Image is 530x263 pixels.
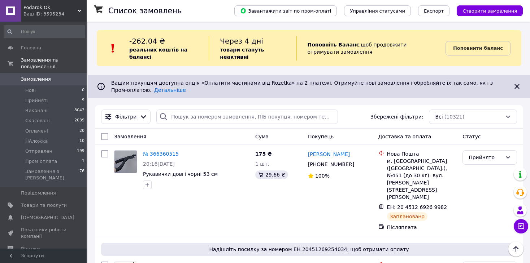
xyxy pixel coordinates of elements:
span: Замовлення [21,76,51,83]
span: Надішліть посилку за номером ЕН 20451269254034, щоб отримати оплату [104,246,514,253]
button: Експорт [418,5,450,16]
span: Cума [255,134,269,139]
span: 8043 [74,107,84,114]
img: :exclamation: [108,43,118,54]
a: Поповнити баланс [446,41,511,55]
span: Збережені фільтри: [370,113,423,120]
span: 9 [82,97,84,104]
div: , щоб продовжити отримувати замовлення [296,36,446,61]
a: Фото товару [114,150,137,173]
h1: Список замовлень [108,6,182,15]
span: 175 ₴ [255,151,272,157]
span: ЕН: 20 4512 6926 9982 [387,204,447,210]
div: Нова Пошта [387,150,457,157]
span: Оплачені [25,128,48,134]
span: Експорт [424,8,444,14]
img: Фото товару [114,151,137,173]
input: Пошук [4,25,85,38]
span: Через 4 дні [220,37,263,45]
a: [PERSON_NAME] [308,151,350,158]
span: Показники роботи компанії [21,227,67,240]
span: 2039 [74,117,84,124]
span: Прийняті [25,97,48,104]
div: 29.66 ₴ [255,170,288,179]
div: Заплановано [387,212,428,221]
span: -262.04 ₴ [129,37,165,45]
span: Товари та послуги [21,202,67,209]
span: Замовлення з [PERSON_NAME] [25,168,79,181]
span: 76 [79,168,84,181]
span: Нові [25,87,36,94]
a: Створити замовлення [449,8,523,13]
b: Поповніть Баланс [308,42,360,48]
a: № 366360515 [143,151,179,157]
span: Створити замовлення [462,8,517,14]
span: 0 [82,87,84,94]
span: 1 [82,158,84,165]
div: Прийнято [469,153,502,161]
button: Створити замовлення [457,5,523,16]
span: Виконані [25,107,48,114]
div: Післяплата [387,224,457,231]
b: реальних коштів на балансі [129,47,187,60]
button: Наверх [508,241,524,257]
span: Повідомлення [21,190,56,196]
span: Скасовані [25,117,50,124]
b: товари стануть неактивні [220,47,264,60]
span: 10 [79,138,84,144]
span: Вашим покупцям доступна опція «Оплатити частинами від Rozetka» на 2 платежі. Отримуйте нові замов... [111,80,493,93]
span: Podarok.Ok [23,4,78,11]
button: Чат з покупцем [514,219,528,233]
span: 20:16[DATE] [143,161,175,167]
span: Покупець [308,134,334,139]
a: Рукавички довгі чорні 53 см [143,171,218,177]
span: 20 [79,128,84,134]
button: Управління статусами [344,5,411,16]
span: Відгуки [21,246,40,252]
div: Ваш ID: 3595234 [23,11,87,17]
span: Фільтри [115,113,136,120]
span: (10321) [444,114,464,120]
span: 100% [315,173,330,179]
div: м. [GEOGRAPHIC_DATA] ([GEOGRAPHIC_DATA].), №451 (до 30 кг): вул. [PERSON_NAME][STREET_ADDRESS][PE... [387,157,457,201]
div: [PHONE_NUMBER] [307,159,356,169]
span: [DEMOGRAPHIC_DATA] [21,214,74,221]
span: Завантажити звіт по пром-оплаті [240,8,331,14]
span: Всі [435,113,443,120]
input: Пошук за номером замовлення, ПІБ покупця, номером телефону, Email, номером накладної [156,110,338,124]
span: Статус [462,134,481,139]
span: Управління статусами [350,8,405,14]
span: НАложка [25,138,48,144]
span: Отправлен [25,148,52,155]
span: 199 [77,148,84,155]
span: Пром оплата [25,158,57,165]
span: Замовлення [114,134,146,139]
b: Поповнити баланс [453,45,503,51]
span: Головна [21,45,41,51]
a: Детальніше [154,87,186,93]
button: Завантажити звіт по пром-оплаті [234,5,337,16]
span: Замовлення та повідомлення [21,57,87,70]
span: Доставка та оплата [378,134,431,139]
span: 1 шт. [255,161,269,167]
